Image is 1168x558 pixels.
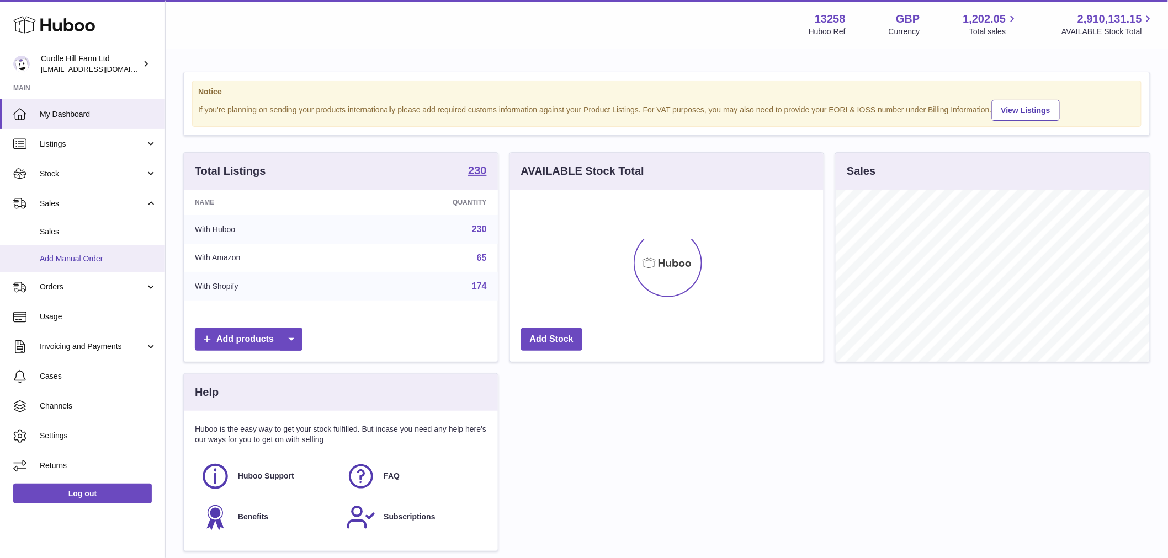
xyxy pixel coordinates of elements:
a: 174 [472,281,487,291]
h3: Help [195,385,219,400]
a: Add Stock [521,328,582,351]
span: Huboo Support [238,471,294,481]
a: Huboo Support [200,462,335,491]
span: Returns [40,460,157,471]
a: 230 [472,224,487,234]
a: 2,910,131.15 AVAILABLE Stock Total [1061,12,1155,37]
span: Stock [40,169,145,179]
span: Settings [40,431,157,441]
strong: 230 [468,165,486,176]
span: Channels [40,401,157,411]
span: Orders [40,282,145,292]
span: Usage [40,312,157,322]
span: Cases [40,371,157,382]
span: [EMAIL_ADDRESS][DOMAIN_NAME] [41,65,162,73]
span: Invoicing and Payments [40,341,145,352]
a: Subscriptions [346,502,481,532]
a: Add products [195,328,302,351]
div: Curdle Hill Farm Ltd [41,53,140,74]
a: View Listings [992,100,1060,121]
span: Listings [40,139,145,149]
th: Name [184,190,355,215]
strong: 13258 [815,12,846,26]
span: AVAILABLE Stock Total [1061,26,1155,37]
a: FAQ [346,462,481,491]
a: Benefits [200,502,335,532]
a: Log out [13,484,152,503]
span: 2,910,131.15 [1077,12,1142,26]
span: Benefits [238,512,268,522]
span: Sales [40,198,145,209]
div: If you're planning on sending your products internationally please add required customs informati... [198,98,1135,121]
span: 1,202.05 [963,12,1006,26]
div: Currency [889,26,920,37]
div: Huboo Ref [809,26,846,37]
th: Quantity [355,190,497,215]
strong: Notice [198,87,1135,97]
a: 1,202.05 Total sales [963,12,1019,37]
a: 230 [468,165,486,178]
p: Huboo is the easy way to get your stock fulfilled. But incase you need any help here's our ways f... [195,424,487,445]
span: Total sales [969,26,1018,37]
a: 65 [477,253,487,262]
td: With Huboo [184,215,355,244]
td: With Amazon [184,244,355,272]
img: internalAdmin-13258@internal.huboo.com [13,56,30,72]
span: Add Manual Order [40,254,157,264]
span: Sales [40,227,157,237]
td: With Shopify [184,272,355,301]
span: My Dashboard [40,109,157,120]
h3: Sales [847,164,875,179]
strong: GBP [896,12,920,26]
h3: Total Listings [195,164,266,179]
h3: AVAILABLE Stock Total [521,164,644,179]
span: Subscriptions [384,512,435,522]
span: FAQ [384,471,400,481]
